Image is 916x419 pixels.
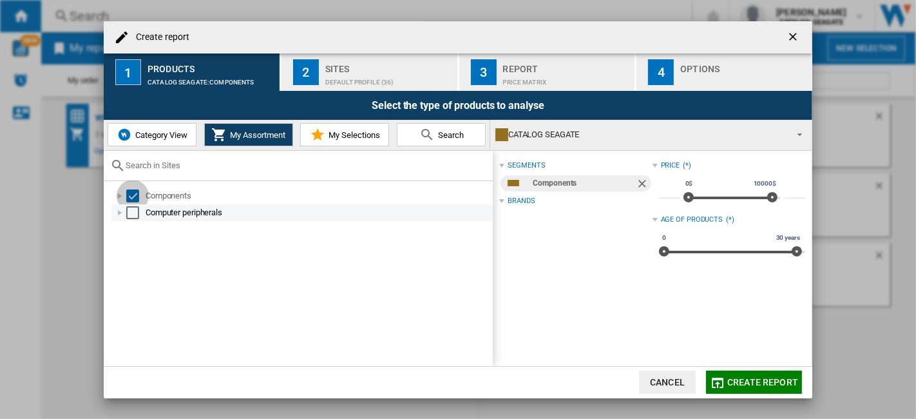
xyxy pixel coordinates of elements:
div: CATALOG SEAGATE:Components [148,72,274,86]
span: My Assortment [227,130,285,140]
div: Brands [508,196,535,206]
button: Create report [706,371,802,394]
div: CATALOG SEAGATE [495,126,786,144]
div: Sites [325,59,452,72]
button: getI18NText('BUTTONS.CLOSE_DIALOG') [781,24,807,50]
div: Options [680,59,807,72]
button: 3 Report Price Matrix [459,54,636,91]
div: Components [146,190,491,202]
button: Search [397,123,486,146]
div: Computer peripherals [146,206,491,219]
div: Products [148,59,274,72]
button: 1 Products CATALOG SEAGATE:Components [104,54,281,91]
span: My Selections [325,130,380,140]
md-checkbox: Select [126,190,146,202]
button: Category View [108,123,196,146]
span: 10000$ [752,179,778,189]
span: 0 [660,233,668,243]
div: Report [503,59,630,72]
div: 4 [648,59,674,85]
button: My Assortment [204,123,293,146]
div: Price [661,161,680,171]
ng-md-icon: Remove [636,177,651,193]
div: Age of products [661,215,723,225]
input: Search in Sites [126,161,486,170]
div: Default profile (36) [325,72,452,86]
div: 2 [293,59,319,85]
div: Price Matrix [503,72,630,86]
span: Create report [727,377,798,387]
div: 3 [471,59,497,85]
div: 1 [115,59,141,85]
span: 0$ [683,179,695,189]
h4: Create report [129,31,189,44]
button: 4 Options [636,54,812,91]
img: wiser-icon-blue.png [117,127,132,142]
div: segments [508,161,545,171]
button: 2 Sites Default profile (36) [281,54,459,91]
md-checkbox: Select [126,206,146,219]
button: Cancel [639,371,696,394]
button: My Selections [300,123,389,146]
span: Category View [132,130,187,140]
div: Select the type of products to analyse [104,91,812,120]
div: Components [533,175,635,191]
ng-md-icon: getI18NText('BUTTONS.CLOSE_DIALOG') [787,30,802,46]
span: Search [435,130,464,140]
span: 30 years [774,233,802,243]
